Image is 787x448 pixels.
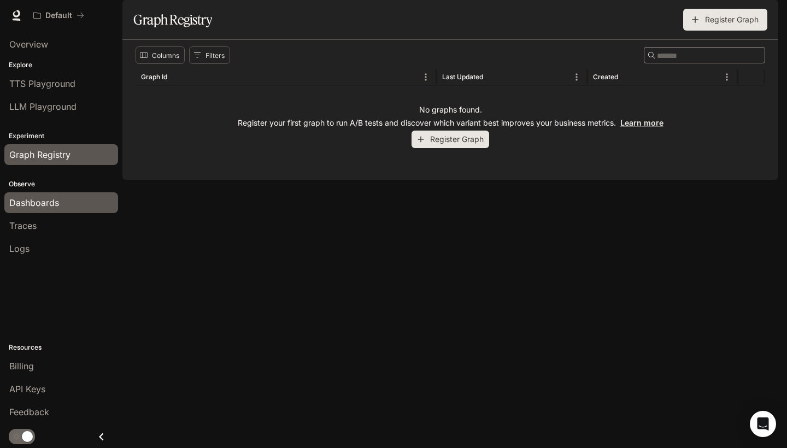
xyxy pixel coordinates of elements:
div: Graph Id [141,73,167,81]
a: Learn more [620,118,663,127]
button: Menu [418,69,434,85]
div: Open Intercom Messenger [750,411,776,437]
div: Last Updated [442,73,483,81]
button: Show filters [189,46,230,64]
button: Register Graph [683,9,767,31]
button: Sort [168,69,185,85]
button: All workspaces [28,4,89,26]
p: Default [45,11,72,20]
button: Select columns [136,46,185,64]
h1: Graph Registry [133,9,212,31]
button: Register Graph [412,131,489,149]
p: No graphs found. [419,104,482,115]
p: Register your first graph to run A/B tests and discover which variant best improves your business... [238,117,663,128]
button: Sort [619,69,636,85]
button: Sort [484,69,501,85]
button: Menu [719,69,735,85]
div: Search [644,47,765,63]
button: Menu [568,69,585,85]
div: Created [593,73,618,81]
